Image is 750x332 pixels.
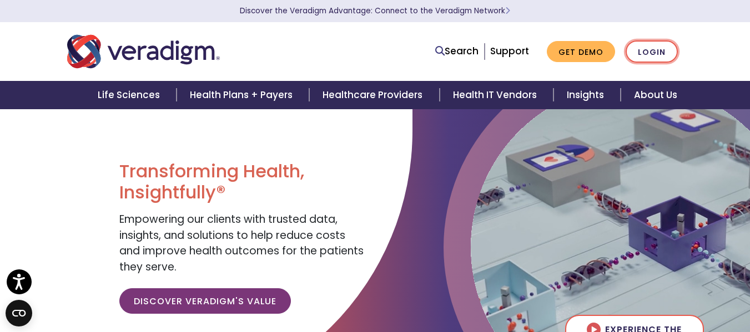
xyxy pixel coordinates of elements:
[6,300,32,326] button: Open CMP widget
[177,81,309,109] a: Health Plans + Payers
[119,288,291,314] a: Discover Veradigm's Value
[67,33,220,70] img: Veradigm logo
[309,81,439,109] a: Healthcare Providers
[553,81,621,109] a: Insights
[621,81,691,109] a: About Us
[490,44,529,58] a: Support
[505,6,510,16] span: Learn More
[547,41,615,63] a: Get Demo
[435,44,479,59] a: Search
[440,81,553,109] a: Health IT Vendors
[626,40,678,63] a: Login
[240,6,510,16] a: Discover the Veradigm Advantage: Connect to the Veradigm NetworkLearn More
[119,161,366,203] h1: Transforming Health, Insightfully®
[84,81,177,109] a: Life Sciences
[119,212,364,274] span: Empowering our clients with trusted data, insights, and solutions to help reduce costs and improv...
